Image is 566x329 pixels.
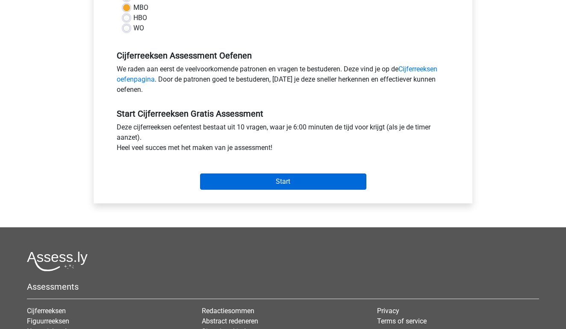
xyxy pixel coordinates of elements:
div: We raden aan eerst de veelvoorkomende patronen en vragen te bestuderen. Deze vind je op de . Door... [110,64,456,98]
a: Redactiesommen [202,307,254,315]
a: Privacy [377,307,399,315]
img: Assessly logo [27,251,88,271]
label: WO [133,23,144,33]
a: Figuurreeksen [27,317,69,325]
label: MBO [133,3,148,13]
div: Deze cijferreeksen oefentest bestaat uit 10 vragen, waar je 6:00 minuten de tijd voor krijgt (als... [110,122,456,156]
h5: Start Cijferreeksen Gratis Assessment [117,109,449,119]
input: Start [200,173,366,190]
h5: Assessments [27,282,539,292]
a: Abstract redeneren [202,317,258,325]
a: Terms of service [377,317,427,325]
h5: Cijferreeksen Assessment Oefenen [117,50,449,61]
a: Cijferreeksen [27,307,66,315]
label: HBO [133,13,147,23]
